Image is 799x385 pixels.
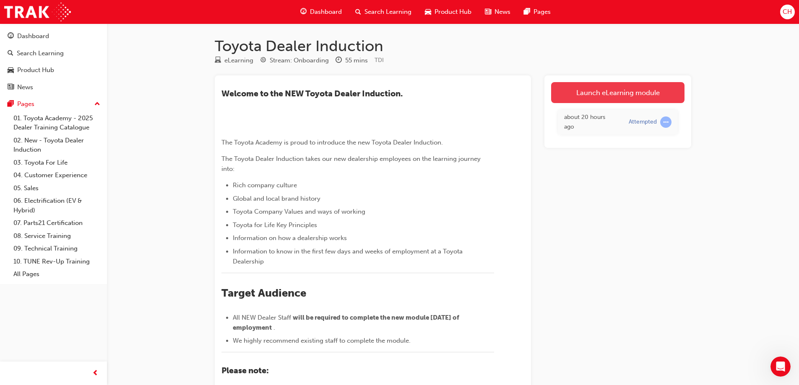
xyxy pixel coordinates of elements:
span: CH [783,7,792,17]
span: target-icon [260,57,266,65]
div: Search Learning [17,49,64,58]
a: news-iconNews [478,3,517,21]
button: CH [780,5,795,19]
div: Pages [17,99,34,109]
span: news-icon [8,84,14,91]
div: Stream: Onboarding [270,56,329,65]
a: 08. Service Training [10,230,104,243]
div: Dashboard [17,31,49,41]
span: Dashboard [310,7,342,17]
iframe: Intercom live chat [770,357,791,377]
a: 03. Toyota For Life [10,156,104,169]
span: The Toyota Academy is proud to introduce the new Toyota Dealer Induction. [221,139,443,146]
div: Stream [260,55,329,66]
button: Pages [3,96,104,112]
div: Product Hub [17,65,54,75]
a: 04. Customer Experience [10,169,104,182]
div: Thu Aug 21 2025 13:02:02 GMT+1000 (Australian Eastern Standard Time) [564,113,616,132]
span: clock-icon [336,57,342,65]
span: up-icon [94,99,100,110]
span: search-icon [355,7,361,17]
div: 55 mins [345,56,368,65]
span: will be required to complete the new module [DATE] of employment [233,314,461,331]
span: Learning resource code [375,57,384,64]
a: guage-iconDashboard [294,3,349,21]
a: Launch eLearning module [551,82,684,103]
span: We highly recommend existing staff to complete the module. [233,337,411,344]
a: 05. Sales [10,182,104,195]
span: Please note: [221,366,269,375]
div: News [17,83,33,92]
span: Global and local brand history [233,195,320,202]
span: Toyota for Life Key Principles [233,221,317,229]
span: guage-icon [8,33,14,40]
a: News [3,80,104,95]
a: Product Hub [3,62,104,78]
a: 01. Toyota Academy - 2025 Dealer Training Catalogue [10,112,104,134]
span: The Toyota Dealer Induction takes our new dealership employees on the learning journey into: [221,155,482,173]
span: guage-icon [300,7,307,17]
span: pages-icon [8,101,14,108]
a: 02. New - Toyota Dealer Induction [10,134,104,156]
span: Target Audience [221,287,306,300]
span: search-icon [8,50,13,57]
span: learningResourceType_ELEARNING-icon [215,57,221,65]
a: pages-iconPages [517,3,557,21]
span: car-icon [425,7,431,17]
span: ​Welcome to the NEW Toyota Dealer Induction. [221,89,403,98]
button: DashboardSearch LearningProduct HubNews [3,27,104,96]
a: Dashboard [3,28,104,44]
a: 09. Technical Training [10,242,104,255]
img: Trak [4,3,71,21]
a: search-iconSearch Learning [349,3,418,21]
span: learningRecordVerb_ATTEMPT-icon [660,116,671,128]
span: All NEW Dealer Staff [233,314,291,321]
span: Information on how a dealership works [233,234,347,242]
div: Duration [336,55,368,66]
div: eLearning [224,56,253,65]
span: Product Hub [435,7,471,17]
a: car-iconProduct Hub [418,3,478,21]
a: 06. Electrification (EV & Hybrid) [10,194,104,217]
span: Pages [534,7,551,17]
span: pages-icon [524,7,530,17]
h1: Toyota Dealer Induction [215,37,691,55]
a: 07. Parts21 Certification [10,217,104,230]
a: All Pages [10,268,104,281]
span: news-icon [485,7,491,17]
span: car-icon [8,67,14,74]
a: Search Learning [3,46,104,61]
span: Search Learning [364,7,411,17]
span: prev-icon [92,368,99,379]
div: Type [215,55,253,66]
div: Attempted [629,118,657,126]
span: Toyota Company Values and ways of working [233,208,365,215]
span: Information to know in the first few days and weeks of employment at a Toyota Dealership [233,248,464,265]
a: 10. TUNE Rev-Up Training [10,255,104,268]
span: . [273,324,275,331]
span: News [494,7,510,17]
span: Rich company culture [233,181,297,189]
